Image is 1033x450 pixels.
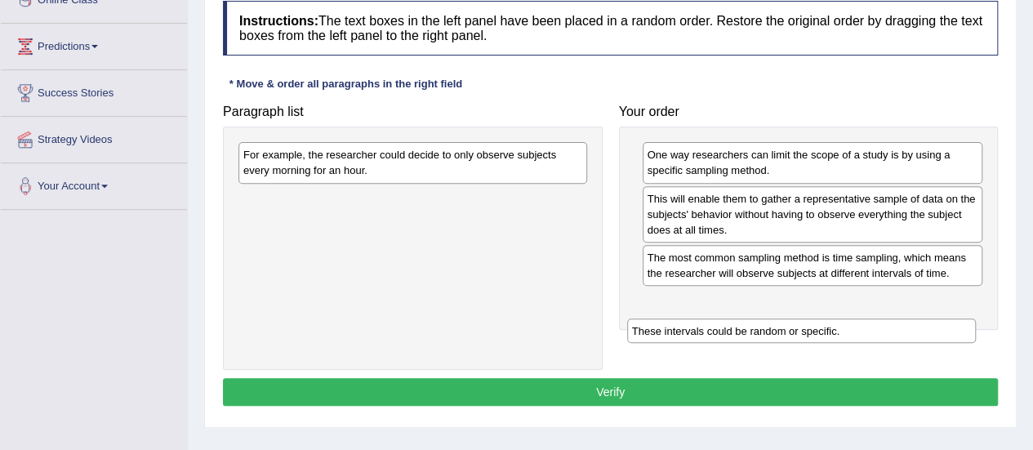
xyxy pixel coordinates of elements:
[1,117,187,158] a: Strategy Videos
[223,105,603,119] h4: Paragraph list
[1,70,187,111] a: Success Stories
[1,24,187,65] a: Predictions
[238,142,587,183] div: For example, the researcher could decide to only observe subjects every morning for an hour.
[643,245,983,286] div: The most common sampling method is time sampling, which means the researcher will observe subject...
[643,186,983,243] div: This will enable them to gather a representative sample of data on the subjects' behavior without...
[627,319,976,343] div: These intervals could be random or specific.
[223,76,469,91] div: * Move & order all paragraphs in the right field
[1,163,187,204] a: Your Account
[239,14,318,28] b: Instructions:
[223,1,998,56] h4: The text boxes in the left panel have been placed in a random order. Restore the original order b...
[619,105,999,119] h4: Your order
[223,378,998,406] button: Verify
[643,142,983,183] div: One way researchers can limit the scope of a study is by using a specific sampling method.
